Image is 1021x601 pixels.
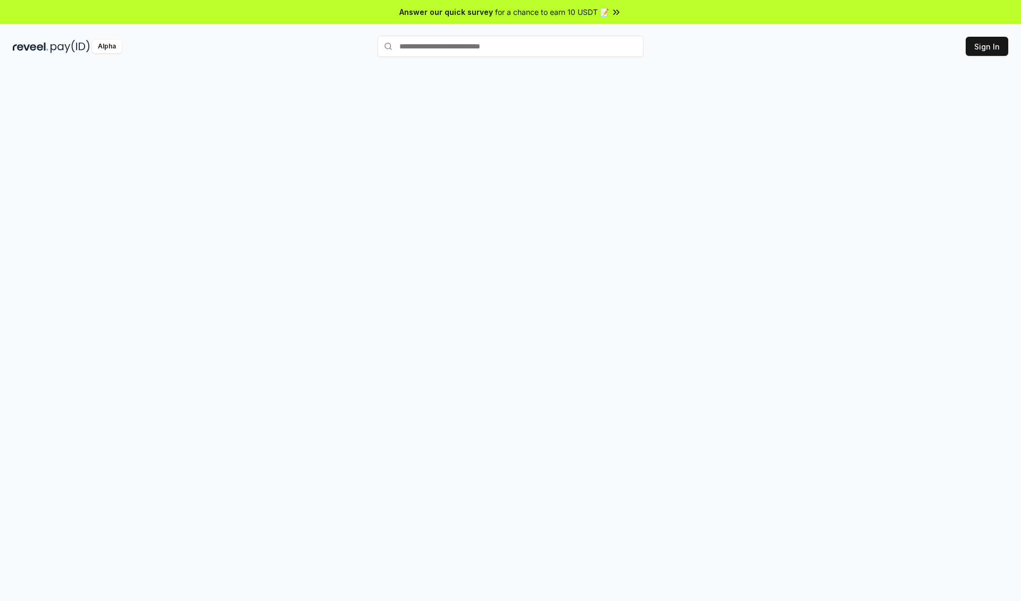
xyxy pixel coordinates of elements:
span: for a chance to earn 10 USDT 📝 [495,6,609,18]
img: pay_id [51,40,90,53]
span: Answer our quick survey [399,6,493,18]
button: Sign In [966,37,1008,56]
img: reveel_dark [13,40,48,53]
div: Alpha [92,40,122,53]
